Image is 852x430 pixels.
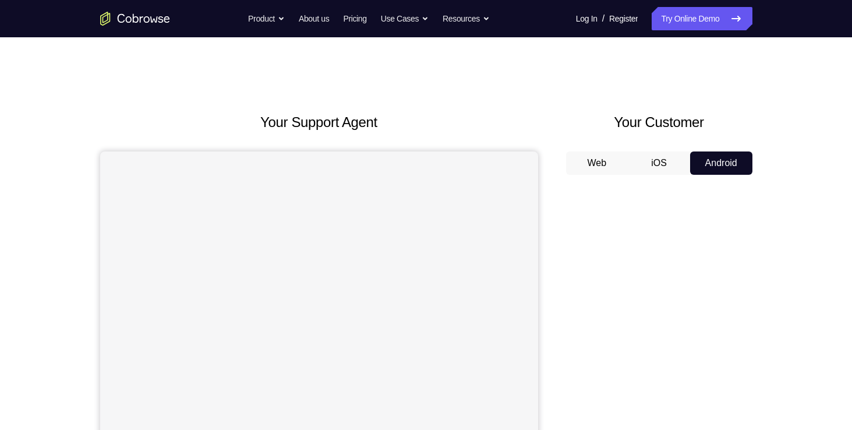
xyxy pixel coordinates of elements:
a: Register [609,7,638,30]
h2: Your Customer [566,112,752,133]
span: / [602,12,604,26]
button: Resources [443,7,490,30]
button: Web [566,151,628,175]
a: About us [299,7,329,30]
a: Go to the home page [100,12,170,26]
a: Log In [576,7,598,30]
a: Pricing [343,7,366,30]
button: Android [690,151,752,175]
a: Try Online Demo [652,7,752,30]
button: Use Cases [381,7,429,30]
h2: Your Support Agent [100,112,538,133]
button: iOS [628,151,690,175]
button: Product [248,7,285,30]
